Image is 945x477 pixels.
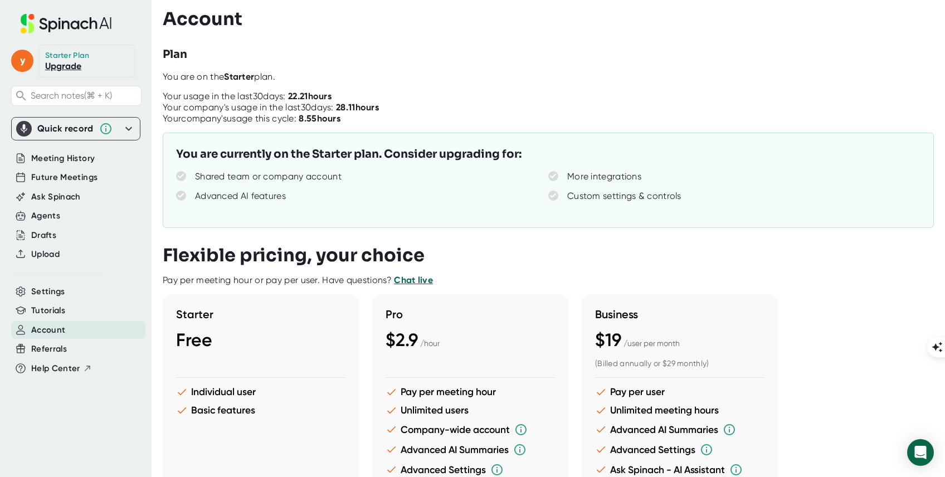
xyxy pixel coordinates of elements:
[224,71,254,82] b: Starter
[31,191,81,203] button: Ask Spinach
[163,46,187,63] h3: Plan
[595,463,764,476] li: Ask Spinach - AI Assistant
[595,443,764,456] li: Advanced Settings
[288,91,332,101] b: 22.21 hours
[176,329,212,351] span: Free
[31,362,80,375] span: Help Center
[386,463,555,476] li: Advanced Settings
[31,229,56,242] button: Drafts
[907,439,934,466] div: Open Intercom Messenger
[31,152,95,165] button: Meeting History
[45,51,90,61] div: Starter Plan
[195,191,286,202] div: Advanced AI features
[299,113,340,124] b: 8.55 hours
[31,90,112,101] span: Search notes (⌘ + K)
[31,343,67,356] button: Referrals
[595,329,621,351] span: $19
[595,359,764,369] div: (Billed annually or $29 monthly)
[623,339,680,348] span: / user per month
[386,423,555,436] li: Company-wide account
[386,443,555,456] li: Advanced AI Summaries
[11,50,33,72] span: y
[176,386,345,398] li: Individual user
[163,91,332,102] div: Your usage in the last 30 days:
[595,308,764,321] h3: Business
[176,308,345,321] h3: Starter
[336,102,379,113] b: 28.11 hours
[394,275,433,285] a: Chat live
[176,405,345,416] li: Basic features
[386,308,555,321] h3: Pro
[45,61,81,71] a: Upgrade
[31,285,65,298] button: Settings
[163,113,340,124] div: Your company's usage this cycle:
[567,191,681,202] div: Custom settings & controls
[386,386,555,398] li: Pay per meeting hour
[163,8,242,30] h3: Account
[595,405,764,416] li: Unlimited meeting hours
[595,423,764,436] li: Advanced AI Summaries
[31,304,65,317] button: Tutorials
[163,102,379,113] div: Your company's usage in the last 30 days:
[31,362,92,375] button: Help Center
[16,118,135,140] div: Quick record
[37,123,94,134] div: Quick record
[386,329,418,351] span: $2.9
[195,171,342,182] div: Shared team or company account
[163,275,433,286] div: Pay per meeting hour or pay per user. Have questions?
[420,339,440,348] span: / hour
[176,146,522,163] h3: You are currently on the Starter plan. Consider upgrading for:
[386,405,555,416] li: Unlimited users
[163,245,425,266] h3: Flexible pricing, your choice
[595,386,764,398] li: Pay per user
[31,210,60,222] button: Agents
[31,171,98,184] button: Future Meetings
[31,248,60,261] button: Upload
[163,71,275,82] span: You are on the plan.
[567,171,641,182] div: More integrations
[31,324,65,337] button: Account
